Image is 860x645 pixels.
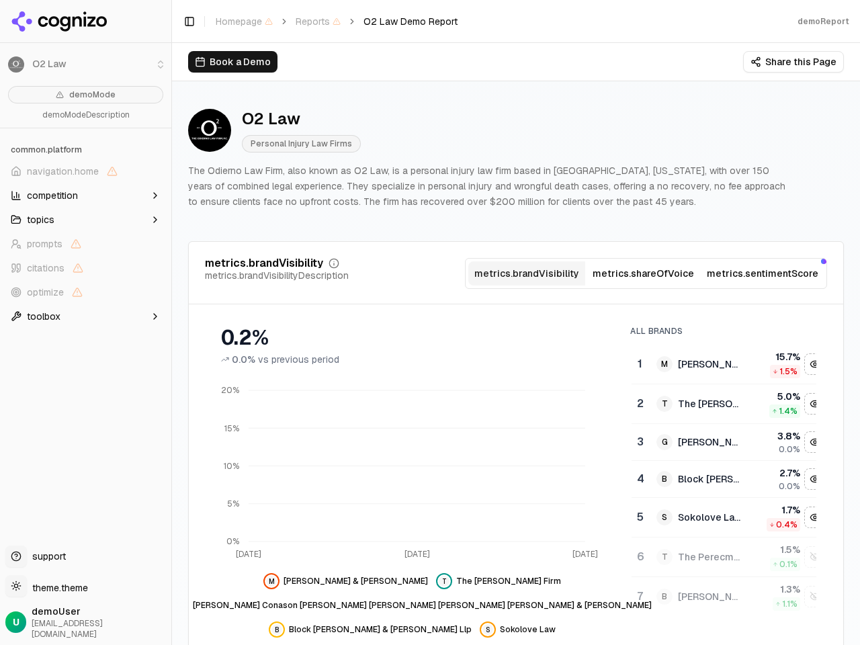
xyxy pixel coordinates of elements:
[678,357,741,371] div: [PERSON_NAME] & [PERSON_NAME]
[678,472,741,486] div: Block [PERSON_NAME] & [PERSON_NAME] Llp
[27,237,62,251] span: prompts
[221,386,239,396] tspan: 20%
[678,511,741,524] div: Sokolove Law
[363,15,458,28] span: O2 Law Demo Report
[804,431,826,453] button: navigation.hide gair gair conason rubinowitz bloom hershenhorn steigman & mackauf data
[804,507,826,528] button: navigation.hide sokolove law data
[678,435,741,449] div: [PERSON_NAME] Conason [PERSON_NAME] [PERSON_NAME] [PERSON_NAME] [PERSON_NAME] & [PERSON_NAME]
[779,559,798,570] span: 0.1 %
[436,573,561,589] button: navigation.hide the barnes firm data
[188,163,790,209] p: The Odierno Law Firm, also known as O2 Law, is a personal injury law firm based in [GEOGRAPHIC_DA...
[27,189,78,202] span: competition
[5,185,166,206] button: competition
[701,261,824,286] button: metrics.sentimentScore
[216,15,458,28] nav: breadcrumb
[804,353,826,375] button: navigation.hide morgan & morgan data
[632,577,826,617] tr: 7B[PERSON_NAME] & [PERSON_NAME]1.3%1.1%navigation.show bachus & schanker data
[32,605,166,618] span: demoUser
[456,576,561,587] span: The [PERSON_NAME] Firm
[752,429,800,443] div: 3.8 %
[585,261,702,286] button: metrics.shareOfVoice
[637,434,643,450] div: 3
[289,624,472,635] span: Block [PERSON_NAME] & [PERSON_NAME] Llp
[743,51,844,73] button: Share this Page
[27,261,64,275] span: citations
[779,406,798,417] span: 1.4 %
[632,424,826,461] tr: 3G[PERSON_NAME] Conason [PERSON_NAME] [PERSON_NAME] [PERSON_NAME] [PERSON_NAME] & [PERSON_NAME]3....
[232,353,255,366] span: 0.0%
[752,390,800,403] div: 5.0 %
[678,550,741,564] div: The Perecman Firm
[224,461,239,472] tspan: 10%
[468,261,585,286] button: metrics.brandVisibility
[779,444,800,455] span: 0.0%
[5,139,166,161] div: common.platform
[752,503,800,517] div: 1.7 %
[637,396,643,412] div: 2
[271,624,282,635] span: B
[188,109,231,152] img: O2 Law
[656,396,673,412] span: T
[804,393,826,415] button: navigation.hide the barnes firm data
[205,269,349,282] div: metrics.brandVisibilityDescription
[27,550,66,563] span: support
[656,434,673,450] span: G
[656,549,673,565] span: T
[480,621,556,638] button: navigation.hide sokolove law data
[263,573,428,589] button: navigation.hide morgan & morgan data
[678,397,741,411] div: The [PERSON_NAME] Firm
[27,213,54,226] span: topics
[5,209,166,230] button: topics
[637,589,643,605] div: 7
[482,624,493,635] span: S
[27,165,99,178] span: navigation.home
[632,461,826,498] tr: 4BBlock [PERSON_NAME] & [PERSON_NAME] Llp2.7%0.0%navigation.hide block o'toole & murphy llp data
[27,310,60,323] span: toolbox
[13,615,19,629] span: U
[656,589,673,605] span: B
[637,549,643,565] div: 6
[656,471,673,487] span: B
[221,326,603,350] div: 0.2%
[678,590,741,603] div: [PERSON_NAME] & [PERSON_NAME]
[27,582,88,594] span: theme.theme
[752,543,800,556] div: 1.5 %
[632,345,826,384] tr: 1M[PERSON_NAME] & [PERSON_NAME]15.7%1.5%navigation.hide morgan & morgan data
[8,109,163,122] p: demoModeDescription
[782,599,798,609] span: 1.1 %
[193,600,652,611] span: [PERSON_NAME] Conason [PERSON_NAME] [PERSON_NAME] [PERSON_NAME] [PERSON_NAME] & [PERSON_NAME]
[779,366,798,377] span: 1.5 %
[269,621,472,638] button: navigation.hide block o'toole & murphy llp data
[798,16,849,27] div: demoReport
[32,618,166,640] span: [EMAIL_ADDRESS][DOMAIN_NAME]
[205,258,323,269] div: metrics.brandVisibility
[632,384,826,424] tr: 2TThe [PERSON_NAME] Firm5.0%1.4%navigation.hide the barnes firm data
[637,356,643,372] div: 1
[804,468,826,490] button: navigation.hide block o'toole & murphy llp data
[632,498,826,537] tr: 5SSokolove Law1.7%0.4%navigation.hide sokolove law data
[188,51,277,73] button: Book a Demo
[5,306,166,327] button: toolbox
[242,108,361,130] div: O2 Law
[632,537,826,577] tr: 6TThe Perecman Firm1.5%0.1%navigation.show the perecman firm data
[804,586,826,607] button: navigation.show bachus & schanker data
[752,350,800,363] div: 15.7 %
[804,546,826,568] button: navigation.show the perecman firm data
[779,481,800,492] span: 0.0%
[752,583,800,596] div: 1.3 %
[572,549,598,560] tspan: [DATE]
[637,509,643,525] div: 5
[242,135,361,153] span: Personal Injury Law Firms
[227,499,239,509] tspan: 5%
[226,537,239,548] tspan: 0%
[69,89,116,100] span: demoMode
[236,549,261,560] tspan: [DATE]
[752,466,800,480] div: 2.7 %
[216,15,273,28] span: Homepage
[656,509,673,525] span: S
[173,597,652,613] button: navigation.hide gair gair conason rubinowitz bloom hershenhorn steigman & mackauf data
[656,356,673,372] span: M
[776,519,798,530] span: 0.4 %
[296,15,341,28] span: Reports
[266,576,277,587] span: M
